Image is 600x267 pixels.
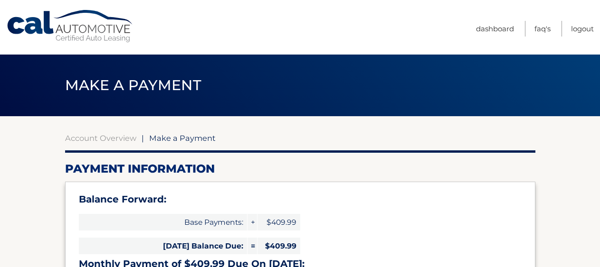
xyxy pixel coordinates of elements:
span: + [248,214,257,230]
span: Make a Payment [65,76,201,94]
span: [DATE] Balance Due: [79,238,247,254]
a: FAQ's [534,21,551,37]
span: | [142,133,144,143]
a: Dashboard [476,21,514,37]
a: Cal Automotive [6,9,134,43]
span: Base Payments: [79,214,247,230]
span: = [248,238,257,254]
a: Account Overview [65,133,136,143]
h3: Balance Forward: [79,193,522,205]
span: Make a Payment [149,133,216,143]
span: $409.99 [257,214,300,230]
h2: Payment Information [65,162,535,176]
span: $409.99 [257,238,300,254]
a: Logout [571,21,594,37]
